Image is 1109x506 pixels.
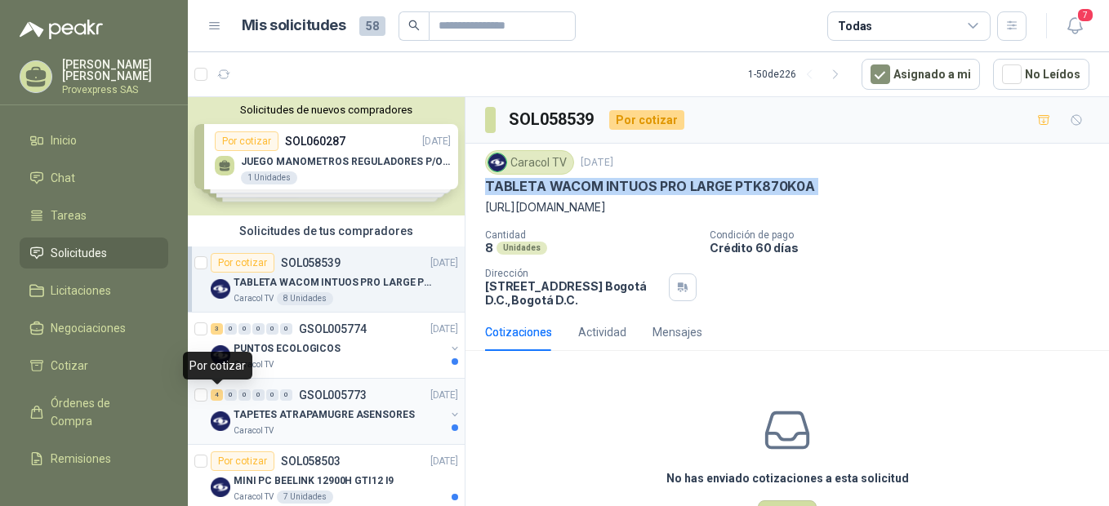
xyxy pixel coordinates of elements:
a: 4 0 0 0 0 0 GSOL005773[DATE] Company LogoTAPETES ATRAPAMUGRE ASENSORESCaracol TV [211,385,461,437]
div: Mensajes [652,323,702,341]
div: 0 [252,323,265,335]
div: Caracol TV [485,150,574,175]
p: Caracol TV [234,424,274,437]
button: Solicitudes de nuevos compradores [194,104,458,116]
p: TAPETES ATRAPAMUGRE ASENSORES [234,407,415,423]
img: Company Logo [211,477,230,497]
div: 0 [238,323,251,335]
a: Por cotizarSOL058539[DATE] Company LogoTABLETA WACOM INTUOS PRO LARGE PTK870K0ACaracol TV8 Unidades [188,246,465,313]
p: [DATE] [430,322,458,337]
p: Caracol TV [234,292,274,305]
p: TABLETA WACOM INTUOS PRO LARGE PTK870K0A [234,275,437,291]
span: Negociaciones [51,319,126,337]
p: TABLETA WACOM INTUOS PRO LARGE PTK870K0A [485,178,815,195]
span: Licitaciones [51,282,111,300]
div: Por cotizar [609,110,684,130]
img: Company Logo [211,345,230,365]
h3: No has enviado cotizaciones a esta solicitud [666,469,909,487]
div: Por cotizar [183,352,252,379]
p: [STREET_ADDRESS] Bogotá D.C. , Bogotá D.C. [485,279,662,307]
h3: SOL058539 [509,107,596,132]
span: Inicio [51,131,77,149]
p: Provexpress SAS [62,85,168,95]
div: 0 [280,323,292,335]
a: Órdenes de Compra [20,388,168,437]
button: Asignado a mi [862,59,980,90]
div: Por cotizar [211,253,274,273]
p: [DATE] [430,388,458,403]
div: 7 Unidades [277,490,333,504]
button: 7 [1060,11,1089,41]
a: Cotizar [20,350,168,381]
a: Tareas [20,200,168,231]
p: SOL058539 [281,257,341,269]
div: 4 [211,389,223,401]
span: Remisiones [51,450,111,468]
span: Solicitudes [51,244,107,262]
p: GSOL005774 [299,323,367,335]
div: 1 - 50 de 226 [748,61,848,87]
span: Cotizar [51,357,88,375]
p: [URL][DOMAIN_NAME] [485,198,1089,216]
p: MINI PC BEELINK 12900H GTI12 I9 [234,473,394,489]
div: Todas [838,17,872,35]
span: 58 [359,16,385,36]
div: 0 [266,389,278,401]
p: GSOL005773 [299,389,367,401]
h1: Mis solicitudes [242,14,346,38]
p: [DATE] [581,155,613,171]
span: 7 [1076,7,1094,23]
p: SOL058503 [281,455,341,467]
div: 8 Unidades [277,292,333,305]
p: [DATE] [430,454,458,469]
span: Chat [51,169,75,187]
p: Cantidad [485,229,697,241]
img: Logo peakr [20,20,103,39]
p: [PERSON_NAME] [PERSON_NAME] [62,59,168,82]
img: Company Logo [211,411,230,431]
div: 0 [225,389,237,401]
div: Unidades [497,242,547,255]
button: No Leídos [993,59,1089,90]
span: search [408,20,420,31]
div: 3 [211,323,223,335]
span: Órdenes de Compra [51,394,153,430]
div: Solicitudes de tus compradores [188,215,465,246]
p: [DATE] [430,255,458,271]
p: 8 [485,241,493,255]
div: Solicitudes de nuevos compradoresPor cotizarSOL060287[DATE] JUEGO MANOMETROS REGULADORES P/OXIGEN... [188,97,465,215]
div: Actividad [578,323,626,341]
p: PUNTOS ECOLOGICOS [234,341,341,357]
img: Company Logo [488,153,506,171]
div: 0 [252,389,265,401]
a: 3 0 0 0 0 0 GSOL005774[DATE] Company LogoPUNTOS ECOLOGICOSCaracol TV [211,319,461,371]
a: Negociaciones [20,313,168,344]
p: Caracol TV [234,358,274,371]
a: Chat [20,162,168,193]
p: Dirección [485,268,662,279]
div: Por cotizar [211,451,274,471]
div: Cotizaciones [485,323,552,341]
img: Company Logo [211,279,230,299]
div: 0 [280,389,292,401]
div: 0 [266,323,278,335]
p: Crédito 60 días [710,241,1102,255]
a: Solicitudes [20,237,168,269]
a: Remisiones [20,443,168,474]
p: Condición de pago [710,229,1102,241]
a: Licitaciones [20,275,168,306]
div: 0 [225,323,237,335]
div: 0 [238,389,251,401]
a: Inicio [20,125,168,156]
span: Tareas [51,206,87,224]
p: Caracol TV [234,490,274,504]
